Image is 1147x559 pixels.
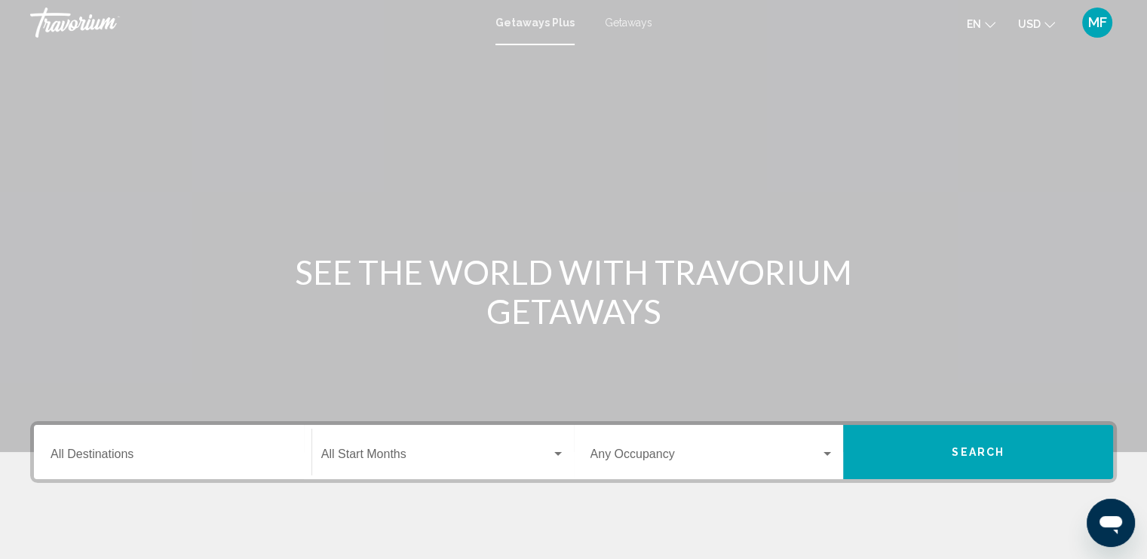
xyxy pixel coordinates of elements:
div: Search widget [34,425,1113,479]
button: Change currency [1018,13,1055,35]
button: Change language [967,13,995,35]
h1: SEE THE WORLD WITH TRAVORIUM GETAWAYS [291,252,857,331]
button: Search [843,425,1113,479]
span: Search [952,447,1004,459]
span: MF [1088,15,1107,30]
a: Travorium [30,8,480,38]
button: User Menu [1078,7,1117,38]
a: Getaways Plus [495,17,575,29]
iframe: Button to launch messaging window [1087,499,1135,547]
span: USD [1018,18,1041,30]
a: Getaways [605,17,652,29]
span: en [967,18,981,30]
